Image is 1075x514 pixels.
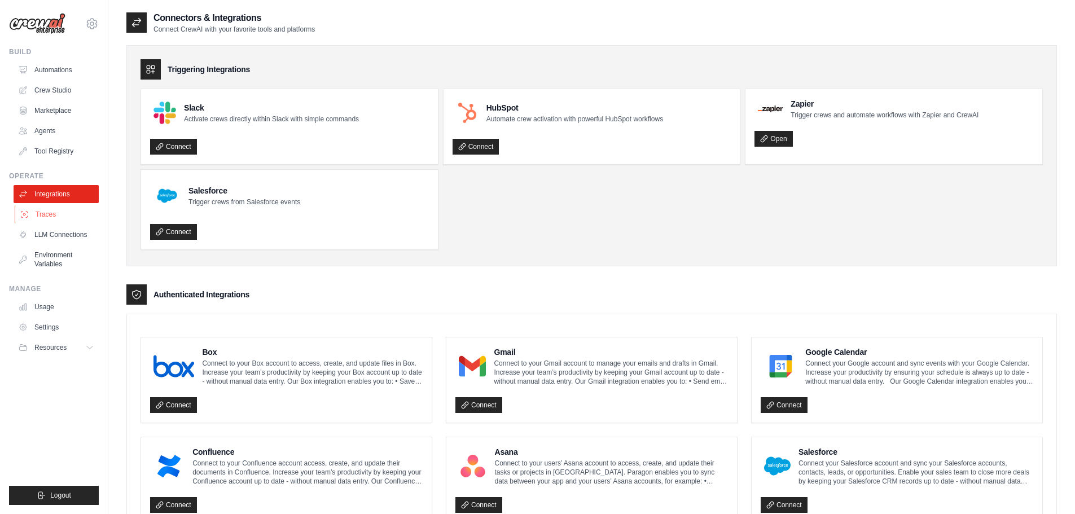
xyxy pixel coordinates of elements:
[14,61,99,79] a: Automations
[14,81,99,99] a: Crew Studio
[150,497,197,513] a: Connect
[14,102,99,120] a: Marketplace
[153,455,185,477] img: Confluence Logo
[153,289,249,300] h3: Authenticated Integrations
[150,224,197,240] a: Connect
[495,446,728,458] h4: Asana
[791,98,979,109] h4: Zapier
[14,318,99,336] a: Settings
[494,359,728,386] p: Connect to your Gmail account to manage your emails and drafts in Gmail. Increase your team’s pro...
[14,185,99,203] a: Integrations
[9,486,99,505] button: Logout
[188,197,300,207] p: Trigger crews from Salesforce events
[754,131,792,147] a: Open
[14,122,99,140] a: Agents
[455,497,502,513] a: Connect
[805,359,1033,386] p: Connect your Google account and sync events with your Google Calendar. Increase your productivity...
[758,106,783,112] img: Zapier Logo
[192,459,423,486] p: Connect to your Confluence account access, create, and update their documents in Confluence. Incr...
[456,102,479,124] img: HubSpot Logo
[798,446,1033,458] h4: Salesforce
[9,172,99,181] div: Operate
[798,459,1033,486] p: Connect your Salesforce account and sync your Salesforce accounts, contacts, leads, or opportunit...
[15,205,100,223] a: Traces
[153,102,176,124] img: Slack Logo
[14,298,99,316] a: Usage
[202,359,423,386] p: Connect to your Box account to access, create, and update files in Box. Increase your team’s prod...
[184,102,359,113] h4: Slack
[459,455,487,477] img: Asana Logo
[14,339,99,357] button: Resources
[50,491,71,500] span: Logout
[168,64,250,75] h3: Triggering Integrations
[153,182,181,209] img: Salesforce Logo
[761,397,808,413] a: Connect
[14,142,99,160] a: Tool Registry
[14,246,99,273] a: Environment Variables
[150,397,197,413] a: Connect
[764,355,797,377] img: Google Calendar Logo
[459,355,486,377] img: Gmail Logo
[192,446,423,458] h4: Confluence
[9,13,65,34] img: Logo
[764,455,791,477] img: Salesforce Logo
[9,284,99,293] div: Manage
[455,397,502,413] a: Connect
[34,343,67,352] span: Resources
[453,139,499,155] a: Connect
[494,346,728,358] h4: Gmail
[761,497,808,513] a: Connect
[153,355,194,377] img: Box Logo
[184,115,359,124] p: Activate crews directly within Slack with simple commands
[495,459,728,486] p: Connect to your users’ Asana account to access, create, and update their tasks or projects in [GE...
[486,102,663,113] h4: HubSpot
[150,139,197,155] a: Connect
[188,185,300,196] h4: Salesforce
[153,11,315,25] h2: Connectors & Integrations
[486,115,663,124] p: Automate crew activation with powerful HubSpot workflows
[805,346,1033,358] h4: Google Calendar
[791,111,979,120] p: Trigger crews and automate workflows with Zapier and CrewAI
[153,25,315,34] p: Connect CrewAI with your favorite tools and platforms
[202,346,423,358] h4: Box
[14,226,99,244] a: LLM Connections
[9,47,99,56] div: Build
